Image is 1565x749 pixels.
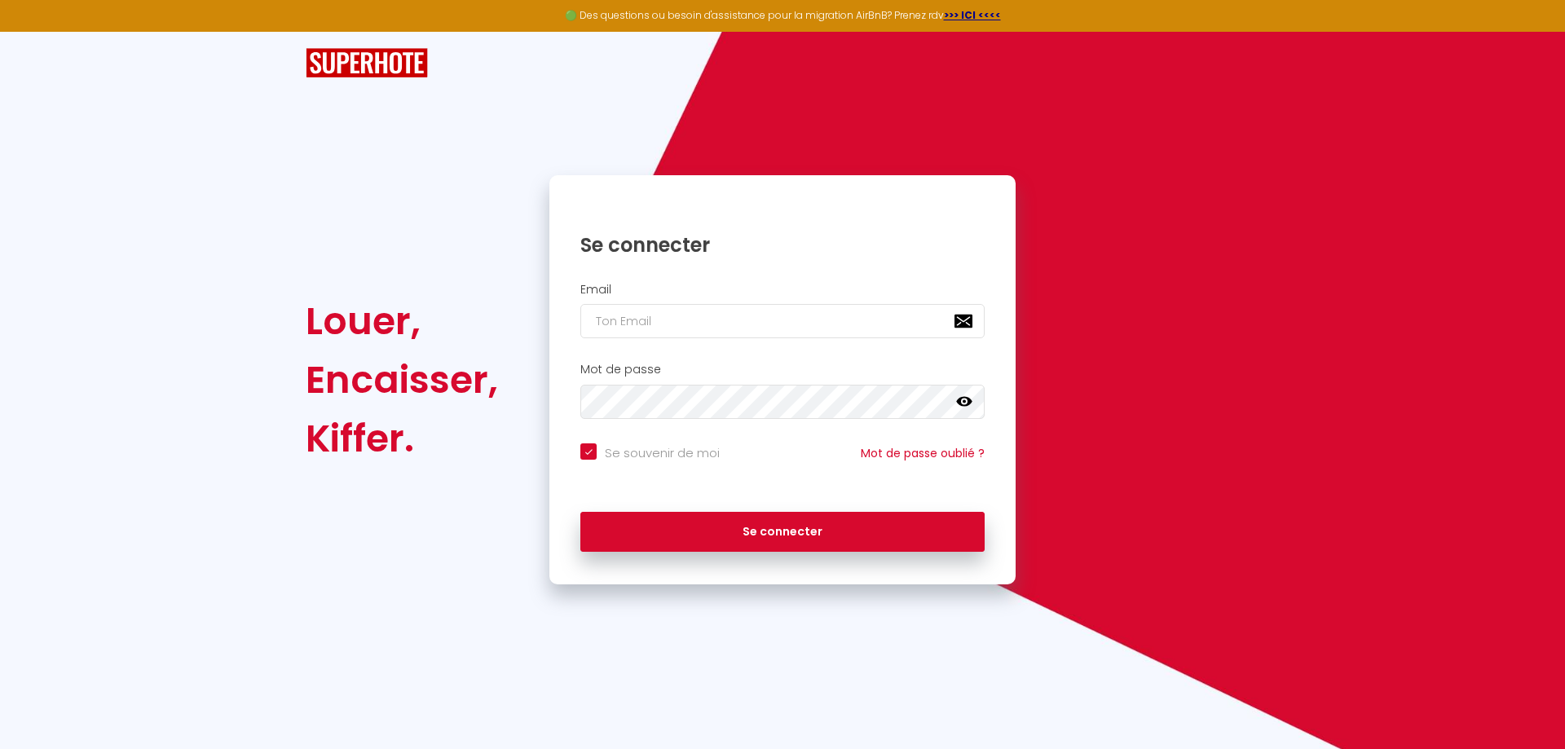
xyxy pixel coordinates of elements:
[306,409,498,468] div: Kiffer.
[580,512,985,553] button: Se connecter
[306,292,498,350] div: Louer,
[580,363,985,377] h2: Mot de passe
[580,232,985,258] h1: Se connecter
[861,445,985,461] a: Mot de passe oublié ?
[944,8,1001,22] a: >>> ICI <<<<
[580,283,985,297] h2: Email
[306,48,428,78] img: SuperHote logo
[580,304,985,338] input: Ton Email
[306,350,498,409] div: Encaisser,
